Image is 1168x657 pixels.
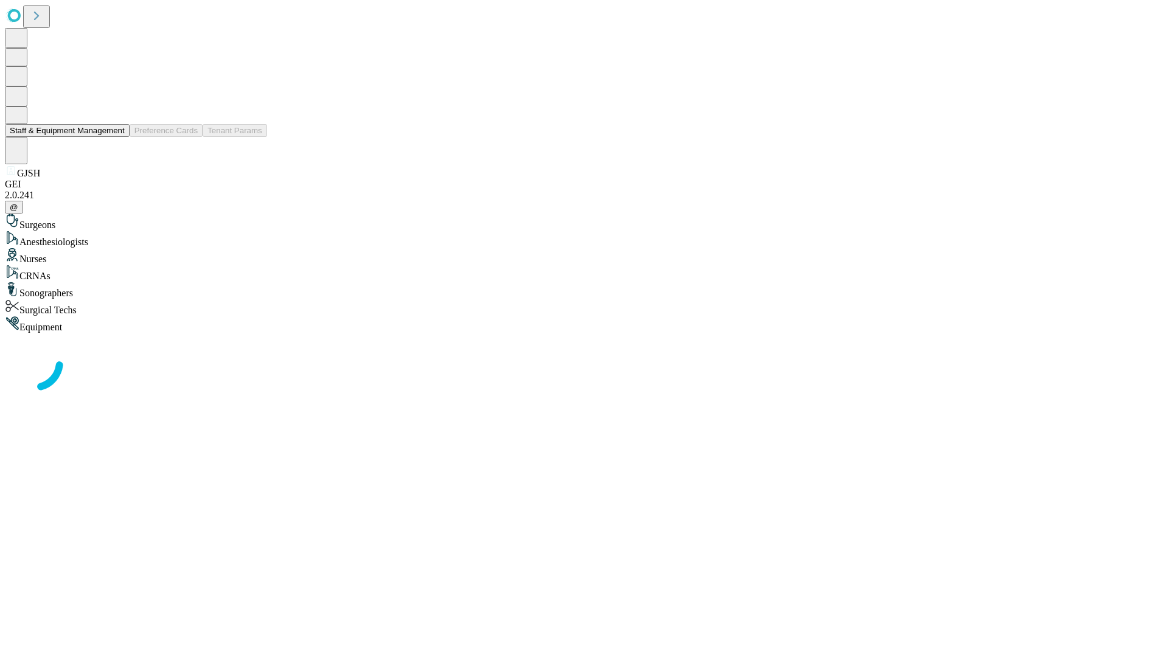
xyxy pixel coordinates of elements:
[5,179,1163,190] div: GEI
[5,190,1163,201] div: 2.0.241
[5,231,1163,248] div: Anesthesiologists
[5,201,23,214] button: @
[203,124,267,137] button: Tenant Params
[17,168,40,178] span: GJSH
[10,203,18,212] span: @
[5,214,1163,231] div: Surgeons
[5,316,1163,333] div: Equipment
[130,124,203,137] button: Preference Cards
[5,265,1163,282] div: CRNAs
[5,248,1163,265] div: Nurses
[5,299,1163,316] div: Surgical Techs
[5,282,1163,299] div: Sonographers
[5,124,130,137] button: Staff & Equipment Management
